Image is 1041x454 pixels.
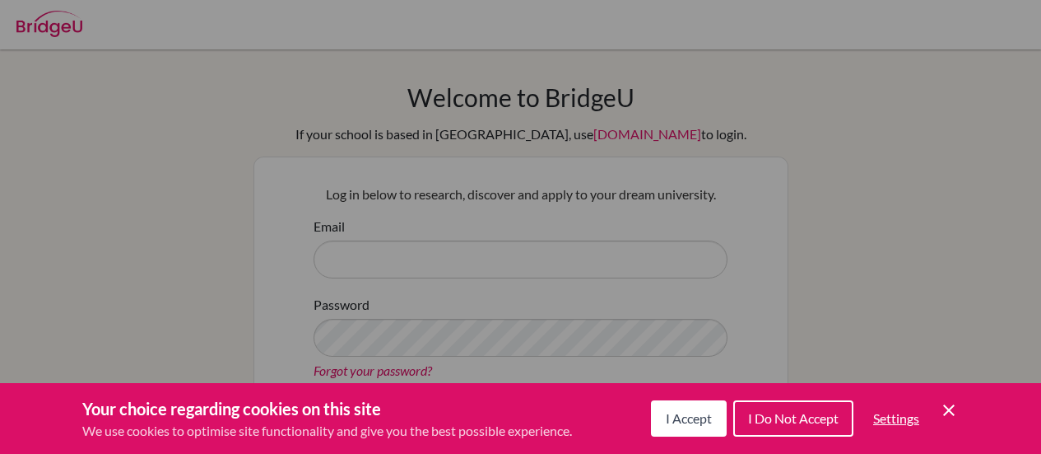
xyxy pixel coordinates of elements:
span: I Do Not Accept [748,410,839,426]
button: Settings [860,402,932,435]
button: Save and close [939,400,959,420]
button: I Accept [651,400,727,437]
p: We use cookies to optimise site functionality and give you the best possible experience. [82,421,572,441]
span: I Accept [666,410,712,426]
h3: Your choice regarding cookies on this site [82,396,572,421]
span: Settings [873,410,919,426]
button: I Do Not Accept [733,400,853,437]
